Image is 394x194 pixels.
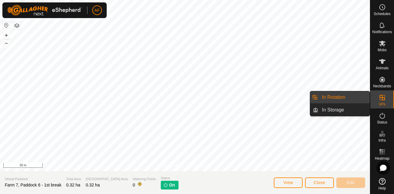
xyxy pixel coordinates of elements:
span: 0.32 ha [66,183,80,187]
button: – [3,39,10,47]
a: Contact Us [191,163,209,169]
span: Watering Points [133,177,156,182]
span: Farm 7, Paddock 6 - 1st break [5,183,61,187]
button: Close [305,177,334,188]
span: Status [161,176,179,181]
button: Map Layers [13,22,20,29]
span: Neckbands [373,84,391,88]
span: Edit [347,180,355,185]
span: AF [94,7,100,14]
a: In Storage [318,104,370,116]
button: Reset Map [3,22,10,29]
img: turn-on [163,183,168,187]
button: Edit [336,177,365,188]
span: On [169,182,175,188]
li: In Storage [310,104,370,116]
span: 0 [133,183,135,187]
span: View [283,180,293,185]
span: Mobs [378,48,386,52]
button: View [274,177,303,188]
span: Status [377,120,387,124]
span: Infra [378,139,386,142]
a: In Rotation [318,91,370,103]
span: Close [314,180,325,185]
span: Heatmap [375,157,389,160]
span: In Storage [322,106,344,114]
button: + [3,32,10,39]
span: Animals [376,66,389,70]
li: In Rotation [310,91,370,103]
span: Total Area [66,177,81,182]
span: Notifications [372,30,392,34]
img: Gallagher Logo [7,5,82,16]
a: Privacy Policy [161,163,184,169]
span: Virtual Paddock [5,177,61,182]
span: 0.32 ha [86,183,100,187]
span: In Rotation [322,94,345,101]
span: Schedules [374,12,390,16]
span: Help [378,186,386,190]
span: [GEOGRAPHIC_DATA] Area [86,177,128,182]
a: Help [370,176,394,192]
span: VPs [379,102,385,106]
